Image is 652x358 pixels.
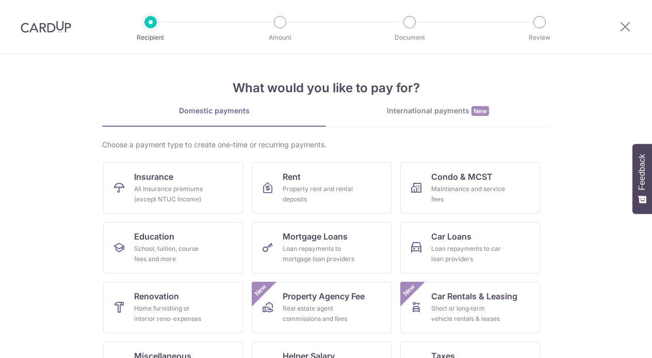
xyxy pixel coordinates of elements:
[431,244,506,264] div: Loan repayments to car loan providers
[134,230,174,243] span: Education
[102,106,326,116] div: Domestic payments
[103,162,243,214] a: InsuranceAll insurance premiums (except NTUC Income)
[283,184,357,204] div: Property rent and rental deposits
[242,32,318,43] p: Amount
[283,230,348,243] span: Mortgage Loans
[400,282,541,333] a: Car Rentals & LeasingShort or long‑term vehicle rentals & leasesNew
[401,282,418,299] span: New
[134,171,173,183] span: Insurance
[103,222,243,274] a: EducationSchool, tuition, course fees and more
[638,154,647,190] span: Feedback
[400,222,541,274] a: Car LoansLoan repayments to car loan providers
[103,282,243,333] a: RenovationHome furnishing or interior reno-expenses
[102,140,550,150] div: Choose a payment type to create one-time or recurring payments.
[283,244,357,264] div: Loan repayments to mortgage loan providers
[134,244,208,264] div: School, tuition, course fees and more
[134,184,208,204] div: All insurance premiums (except NTUC Income)
[252,282,392,333] a: Property Agency FeeReal estate agent commissions and feesNew
[102,79,550,97] h4: What would you like to pay for?
[283,171,301,183] span: Rent
[283,303,357,324] div: Real estate agent commissions and fees
[252,162,392,214] a: RentProperty rent and rental deposits
[371,32,448,43] p: Document
[134,303,208,324] div: Home furnishing or interior reno-expenses
[632,144,652,214] button: Feedback - Show survey
[112,32,189,43] p: Recipient
[400,162,541,214] a: Condo & MCSTMaintenance and service fees
[252,222,392,274] a: Mortgage LoansLoan repayments to mortgage loan providers
[431,303,506,324] div: Short or long‑term vehicle rentals & leases
[431,184,506,204] div: Maintenance and service fees
[501,32,578,43] p: Review
[431,171,493,183] span: Condo & MCST
[252,282,269,299] span: New
[326,106,550,116] div: International payments
[431,230,471,243] span: Car Loans
[283,290,365,302] span: Property Agency Fee
[431,290,517,302] span: Car Rentals & Leasing
[471,106,489,116] span: New
[21,21,71,33] img: CardUp
[134,290,179,302] span: Renovation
